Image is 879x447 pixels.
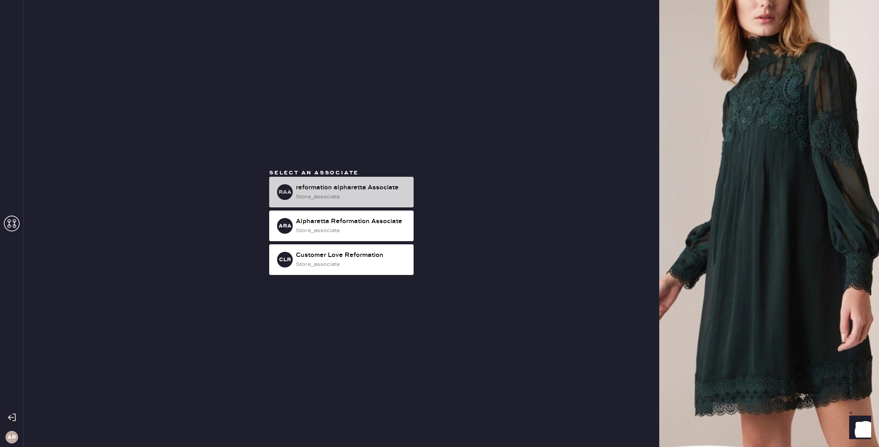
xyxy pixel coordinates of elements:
span: Select an associate [269,169,359,176]
h3: CLR [279,257,291,262]
iframe: Front Chat [842,412,875,445]
div: store_associate [296,192,407,201]
div: Alpharetta Reformation Associate [296,217,407,226]
h3: raA [279,189,292,195]
div: store_associate [296,260,407,269]
div: Customer Love Reformation [296,251,407,260]
div: reformation alpharetta Associate [296,183,407,192]
h3: AR [7,434,16,440]
div: store_associate [296,226,407,235]
h3: ARA [279,223,292,229]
